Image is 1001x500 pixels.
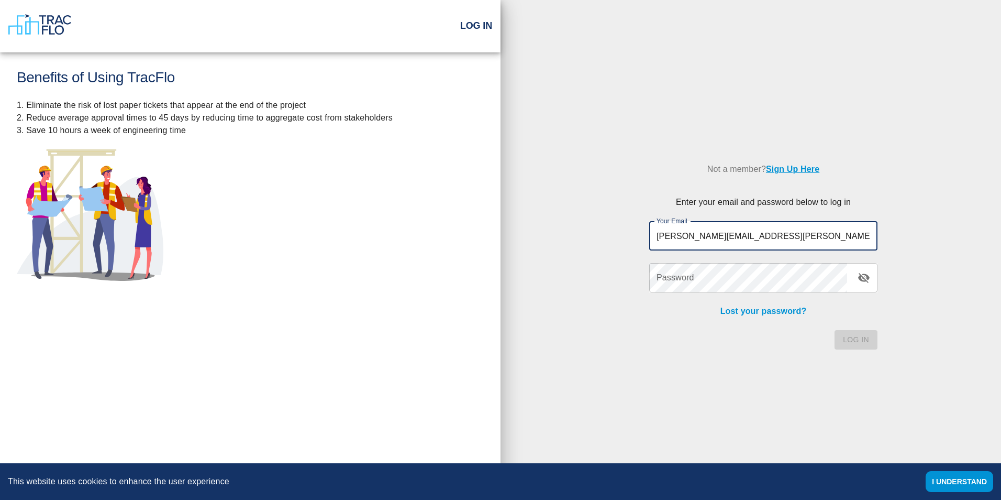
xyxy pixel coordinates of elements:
img: illustration [17,149,163,281]
a: Sign Up Here [766,165,819,173]
label: Your Email [657,216,687,225]
h1: Benefits of Using TracFlo [17,69,484,86]
h2: Log In [460,20,492,32]
a: Lost your password? [720,307,807,316]
button: toggle password visibility [851,265,876,290]
p: 1. Eliminate the risk of lost paper tickets that appear at the end of the project 2. Reduce avera... [17,99,484,137]
button: Accept cookies [926,471,993,492]
p: Not a member? [649,155,877,183]
div: This website uses cookies to enhance the user experience [8,475,910,488]
img: TracFlo [8,14,71,35]
p: Enter your email and password below to log in [649,196,877,209]
iframe: Chat Widget [949,450,1001,500]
